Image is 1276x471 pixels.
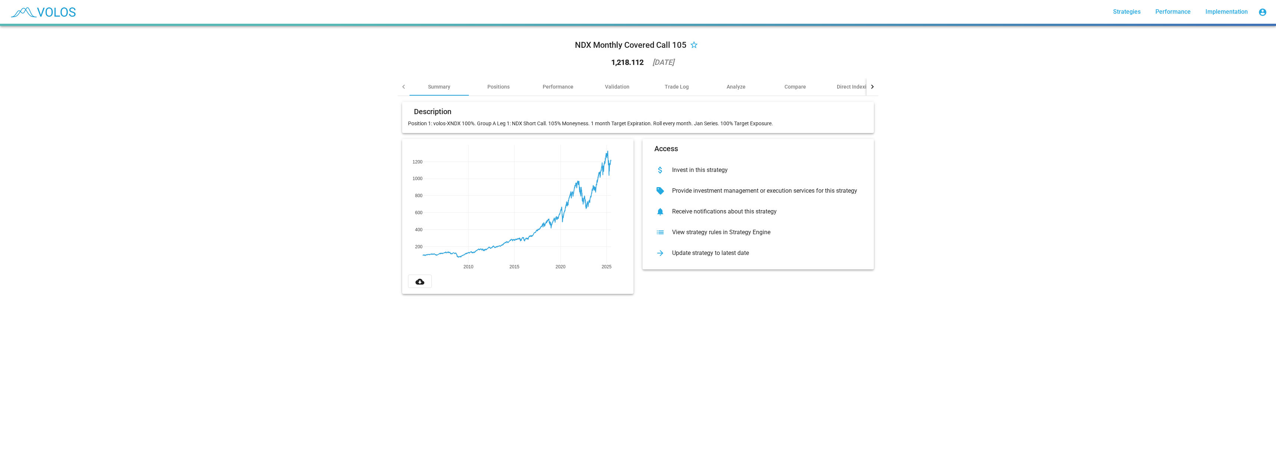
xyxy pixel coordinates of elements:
[654,185,666,197] mat-icon: sell
[648,222,868,243] button: View strategy rules in Strategy Engine
[1206,8,1248,15] span: Implementation
[666,229,862,236] div: View strategy rules in Strategy Engine
[648,160,868,180] button: Invest in this strategy
[666,166,862,174] div: Invest in this strategy
[605,83,629,90] div: Validation
[690,41,698,50] mat-icon: star_border
[654,164,666,176] mat-icon: attach_money
[408,120,868,127] p: Position 1: volos-XNDX 100%. Group A Leg 1: NDX Short Call. 105% Moneyness. 1 month Target Expira...
[1107,5,1147,19] a: Strategies
[665,83,689,90] div: Trade Log
[1200,5,1254,19] a: Implementation
[654,145,678,152] mat-card-title: Access
[837,83,872,90] div: Direct Indexing
[543,83,573,90] div: Performance
[1258,8,1267,17] mat-icon: account_circle
[648,243,868,263] button: Update strategy to latest date
[487,83,510,90] div: Positions
[652,59,674,66] div: [DATE]
[727,83,746,90] div: Analyze
[414,108,451,115] mat-card-title: Description
[666,249,862,257] div: Update strategy to latest date
[398,96,878,300] summary: DescriptionPosition 1: volos-XNDX 100%. Group A Leg 1: NDX Short Call. 105% Moneyness. 1 month Ta...
[785,83,806,90] div: Compare
[575,39,687,51] div: NDX Monthly Covered Call 105
[654,247,666,259] mat-icon: arrow_forward
[1155,8,1191,15] span: Performance
[415,277,424,286] mat-icon: cloud_download
[6,3,79,21] img: blue_transparent.png
[1150,5,1197,19] a: Performance
[666,208,862,215] div: Receive notifications about this strategy
[428,83,450,90] div: Summary
[654,226,666,238] mat-icon: list
[648,180,868,201] button: Provide investment management or execution services for this strategy
[666,187,862,195] div: Provide investment management or execution services for this strategy
[611,59,644,66] div: 1,218.112
[654,206,666,218] mat-icon: notifications
[1113,8,1141,15] span: Strategies
[648,201,868,222] button: Receive notifications about this strategy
